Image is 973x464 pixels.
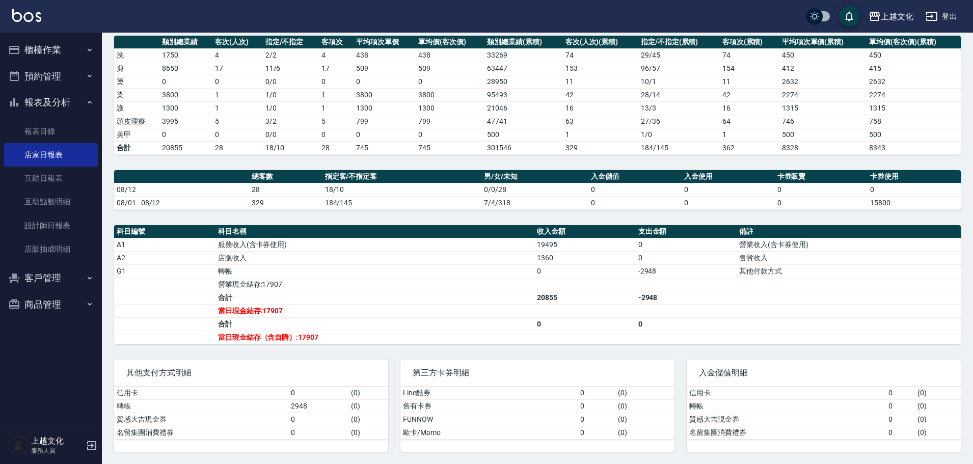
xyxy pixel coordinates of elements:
[578,426,616,439] td: 0
[563,75,638,88] td: 11
[400,413,578,426] td: FUNNOW
[215,225,534,238] th: 科目名稱
[212,128,263,141] td: 0
[126,368,376,378] span: 其他支付方式明細
[416,88,484,101] td: 3800
[4,291,98,318] button: 商品管理
[416,141,484,154] td: 745
[416,48,484,62] td: 438
[215,317,534,331] td: 合計
[886,387,915,400] td: 0
[737,225,961,238] th: 備註
[114,141,159,154] td: 合計
[322,196,482,209] td: 184/145
[354,128,416,141] td: 0
[354,101,416,115] td: 1300
[114,225,961,344] table: a dense table
[215,331,534,344] td: 當日現金結存（含自購）:17907
[348,413,388,426] td: ( 0 )
[699,368,949,378] span: 入金儲值明細
[484,36,562,49] th: 類別總業績(累積)
[212,141,263,154] td: 28
[159,48,212,62] td: 1750
[636,317,737,331] td: 0
[263,101,319,115] td: 1 / 0
[868,170,961,183] th: 卡券使用
[354,115,416,128] td: 799
[263,88,319,101] td: 1 / 0
[578,399,616,413] td: 0
[215,264,534,278] td: 轉帳
[249,170,322,183] th: 總客數
[114,170,961,210] table: a dense table
[638,128,720,141] td: 1 / 0
[159,115,212,128] td: 3995
[215,291,534,304] td: 合計
[922,7,961,26] button: 登出
[779,36,867,49] th: 平均項次單價(累積)
[249,196,322,209] td: 329
[114,264,215,278] td: G1
[484,141,562,154] td: 301546
[563,88,638,101] td: 42
[114,101,159,115] td: 護
[319,88,354,101] td: 1
[319,141,354,154] td: 28
[114,128,159,141] td: 美甲
[348,387,388,400] td: ( 0 )
[481,183,588,196] td: 0/0/28
[720,141,779,154] td: 362
[212,88,263,101] td: 1
[288,387,348,400] td: 0
[720,101,779,115] td: 16
[159,62,212,75] td: 8650
[636,225,737,238] th: 支出金額
[354,141,416,154] td: 745
[212,115,263,128] td: 5
[114,48,159,62] td: 洗
[114,88,159,101] td: 染
[263,36,319,49] th: 指定/不指定
[915,399,961,413] td: ( 0 )
[737,264,961,278] td: 其他付款方式
[484,62,562,75] td: 63447
[720,75,779,88] td: 11
[484,88,562,101] td: 95493
[484,75,562,88] td: 28950
[215,304,534,317] td: 當日現金結存:17907
[114,238,215,251] td: A1
[563,62,638,75] td: 153
[263,48,319,62] td: 2 / 2
[638,141,720,154] td: 184/145
[534,225,636,238] th: 收入金額
[354,88,416,101] td: 3800
[881,10,913,23] div: 上越文化
[319,62,354,75] td: 17
[915,413,961,426] td: ( 0 )
[563,115,638,128] td: 63
[867,88,961,101] td: 2274
[354,36,416,49] th: 平均項次單價
[720,36,779,49] th: 客項次(累積)
[779,48,867,62] td: 450
[322,170,482,183] th: 指定客/不指定客
[534,264,636,278] td: 0
[114,75,159,88] td: 燙
[159,141,212,154] td: 20855
[215,238,534,251] td: 服務收入(含卡券使用)
[416,128,484,141] td: 0
[31,446,83,455] p: 服務人員
[737,251,961,264] td: 售貨收入
[416,36,484,49] th: 單均價(客次價)
[588,196,682,209] td: 0
[615,399,674,413] td: ( 0 )
[400,387,578,400] td: Line酷券
[114,399,288,413] td: 轉帳
[159,128,212,141] td: 0
[114,426,288,439] td: 名留集團消費禮券
[682,183,775,196] td: 0
[915,426,961,439] td: ( 0 )
[534,238,636,251] td: 19495
[4,63,98,90] button: 預約管理
[481,170,588,183] th: 男/女/未知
